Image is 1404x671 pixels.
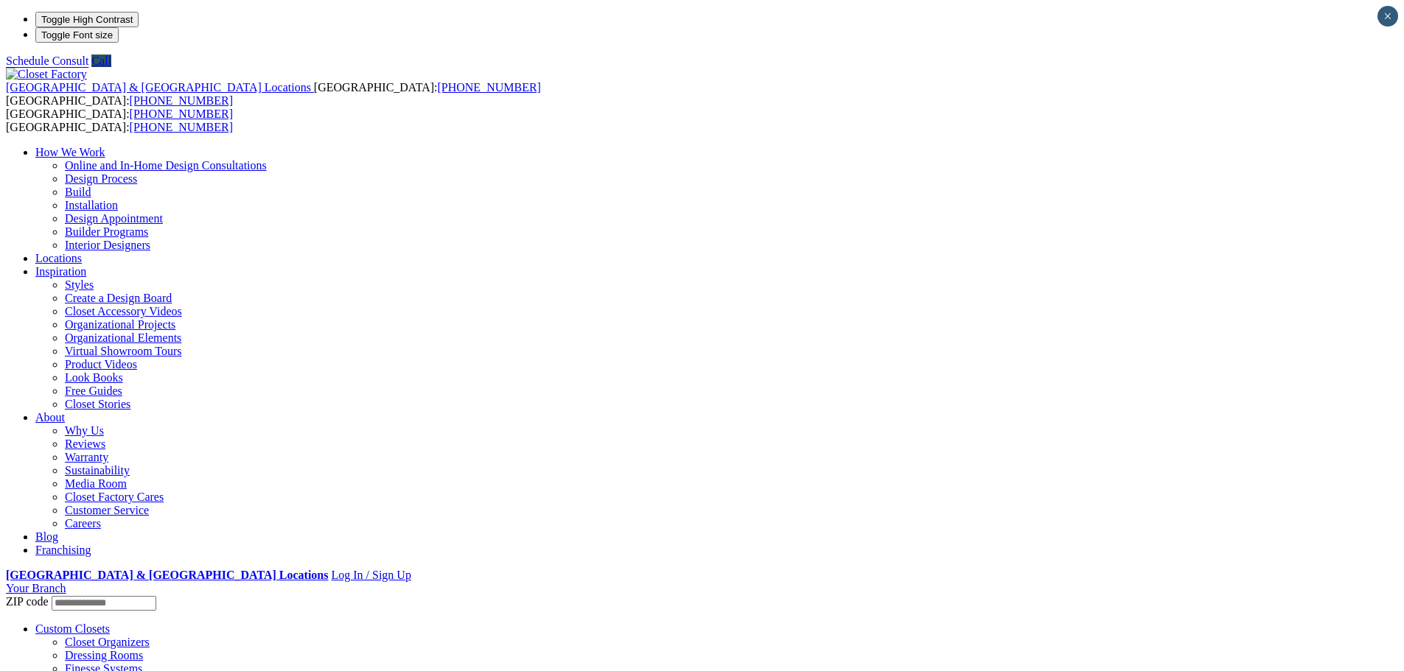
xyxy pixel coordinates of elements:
a: Why Us [65,424,104,437]
a: [PHONE_NUMBER] [130,121,233,133]
a: Custom Closets [35,622,110,635]
a: Free Guides [65,384,122,397]
input: Enter your Zip code [52,596,156,611]
a: [GEOGRAPHIC_DATA] & [GEOGRAPHIC_DATA] Locations [6,81,314,94]
button: Toggle High Contrast [35,12,139,27]
a: Inspiration [35,265,86,278]
a: Closet Organizers [65,636,150,648]
a: Organizational Projects [65,318,175,331]
a: Warranty [65,451,108,463]
a: Design Appointment [65,212,163,225]
span: [GEOGRAPHIC_DATA]: [GEOGRAPHIC_DATA]: [6,81,541,107]
span: ZIP code [6,595,49,608]
a: Product Videos [65,358,137,370]
a: Design Process [65,172,137,185]
a: Online and In-Home Design Consultations [65,159,267,172]
a: Closet Factory Cares [65,491,164,503]
a: Look Books [65,371,123,384]
a: [PHONE_NUMBER] [437,81,540,94]
a: Reviews [65,438,105,450]
a: Build [65,186,91,198]
a: Your Branch [6,582,66,594]
a: Customer Service [65,504,149,516]
a: Styles [65,278,94,291]
a: Media Room [65,477,127,490]
a: Sustainability [65,464,130,477]
a: Builder Programs [65,225,148,238]
span: [GEOGRAPHIC_DATA] & [GEOGRAPHIC_DATA] Locations [6,81,311,94]
a: Log In / Sign Up [331,569,411,581]
a: [PHONE_NUMBER] [130,108,233,120]
span: Toggle Font size [41,29,113,41]
button: Close [1377,6,1398,27]
a: [GEOGRAPHIC_DATA] & [GEOGRAPHIC_DATA] Locations [6,569,328,581]
a: Virtual Showroom Tours [65,345,182,357]
a: Installation [65,199,118,211]
a: Franchising [35,544,91,556]
a: How We Work [35,146,105,158]
button: Toggle Font size [35,27,119,43]
a: Closet Stories [65,398,130,410]
span: [GEOGRAPHIC_DATA]: [GEOGRAPHIC_DATA]: [6,108,233,133]
a: About [35,411,65,424]
a: Careers [65,517,101,530]
span: Toggle High Contrast [41,14,133,25]
a: [PHONE_NUMBER] [130,94,233,107]
a: Create a Design Board [65,292,172,304]
a: Blog [35,530,58,543]
a: Schedule Consult [6,55,88,67]
a: Call [91,55,111,67]
a: Dressing Rooms [65,649,143,661]
a: Closet Accessory Videos [65,305,182,317]
a: Organizational Elements [65,331,181,344]
a: Locations [35,252,82,264]
a: Interior Designers [65,239,150,251]
img: Closet Factory [6,68,87,81]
